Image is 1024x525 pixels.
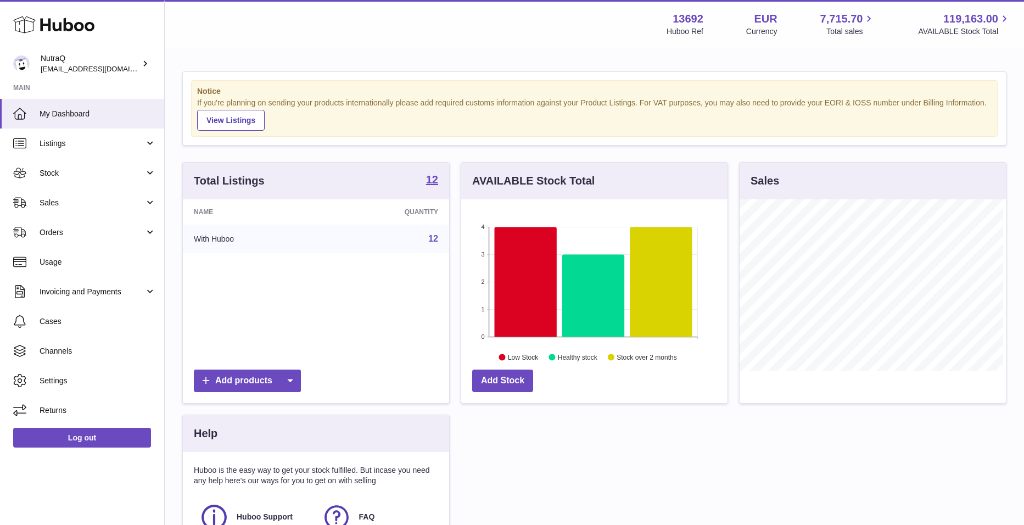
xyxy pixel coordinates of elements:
text: Stock over 2 months [617,353,676,361]
h3: Sales [751,174,779,188]
text: 0 [481,333,484,340]
div: If you're planning on sending your products internationally please add required customs informati... [197,98,992,131]
span: Cases [40,316,156,327]
span: Settings [40,376,156,386]
text: 4 [481,224,484,230]
span: Listings [40,138,144,149]
span: 119,163.00 [943,12,998,26]
span: Huboo Support [237,512,293,522]
strong: Notice [197,86,992,97]
p: Huboo is the easy way to get your stock fulfilled. But incase you need any help here's our ways f... [194,465,438,486]
text: Low Stock [508,353,539,361]
span: Returns [40,405,156,416]
span: Total sales [826,26,875,37]
a: 12 [426,174,438,187]
a: 119,163.00 AVAILABLE Stock Total [918,12,1011,37]
span: AVAILABLE Stock Total [918,26,1011,37]
div: NutraQ [41,53,139,74]
strong: EUR [754,12,777,26]
span: 7,715.70 [820,12,863,26]
span: Orders [40,227,144,238]
span: Invoicing and Payments [40,287,144,297]
h3: Help [194,426,217,441]
div: Currency [746,26,777,37]
a: 7,715.70 Total sales [820,12,876,37]
span: My Dashboard [40,109,156,119]
th: Name [183,199,323,225]
a: Add products [194,370,301,392]
a: View Listings [197,110,265,131]
strong: 13692 [673,12,703,26]
text: 2 [481,278,484,285]
a: Add Stock [472,370,533,392]
td: With Huboo [183,225,323,253]
span: Channels [40,346,156,356]
strong: 12 [426,174,438,185]
img: log@nutraq.com [13,55,30,72]
div: Huboo Ref [667,26,703,37]
h3: Total Listings [194,174,265,188]
span: Stock [40,168,144,178]
th: Quantity [323,199,449,225]
text: 1 [481,306,484,312]
span: [EMAIL_ADDRESS][DOMAIN_NAME] [41,64,161,73]
text: 3 [481,251,484,258]
a: Log out [13,428,151,448]
h3: AVAILABLE Stock Total [472,174,595,188]
span: Sales [40,198,144,208]
text: Healthy stock [558,353,598,361]
a: 12 [428,234,438,243]
span: Usage [40,257,156,267]
span: FAQ [359,512,375,522]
